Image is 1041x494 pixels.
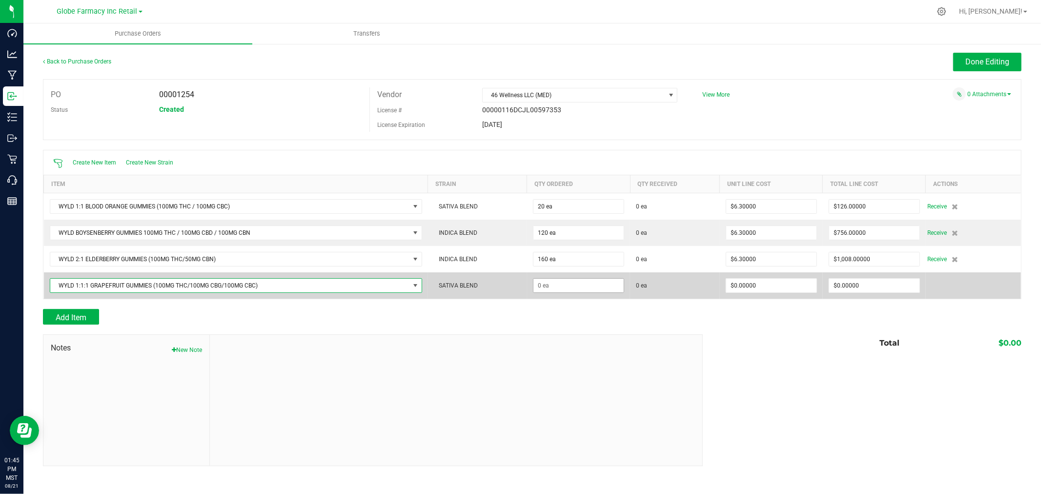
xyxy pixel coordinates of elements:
[7,49,17,59] inline-svg: Analytics
[172,346,202,354] button: New Note
[533,252,624,266] input: 0 ea
[829,279,919,292] input: $0.00000
[50,200,409,213] span: WYLD 1:1 BLOOD ORANGE GUMMIES (100MG THC / 100MG CBC)
[434,256,477,263] span: INDICA BLEND
[434,282,478,289] span: SATIVA BLEND
[43,58,111,65] a: Back to Purchase Orders
[7,70,17,80] inline-svg: Manufacturing
[636,202,647,211] span: 0 ea
[56,313,86,322] span: Add Item
[927,227,947,239] span: Receive
[636,281,647,290] span: 0 ea
[50,226,422,240] span: NO DATA FOUND
[434,203,478,210] span: SATIVA BLEND
[702,91,730,98] a: View More
[726,279,816,292] input: $0.00000
[953,87,966,101] span: Attach a document
[482,106,561,114] span: 00000116DCJL00597353
[7,28,17,38] inline-svg: Dashboard
[720,175,823,193] th: Unit Line Cost
[4,482,19,490] p: 08/21
[51,87,61,102] label: PO
[726,200,816,213] input: $0.00000
[43,309,99,325] button: Add Item
[50,199,422,214] span: NO DATA FOUND
[50,279,409,292] span: WYLD 1:1:1 GRAPEFRUIT GUMMIES (100MG THC/100MG CBG/100MG CBC)
[7,196,17,206] inline-svg: Reports
[102,29,174,38] span: Purchase Orders
[53,159,63,168] span: Scan packages to receive
[50,252,422,267] span: NO DATA FOUND
[823,175,926,193] th: Total Line Cost
[927,253,947,265] span: Receive
[7,175,17,185] inline-svg: Call Center
[483,88,665,102] span: 46 Wellness LLC (MED)
[829,200,919,213] input: $0.00000
[428,175,527,193] th: Strain
[10,416,39,445] iframe: Resource center
[926,175,1021,193] th: Actions
[959,7,1022,15] span: Hi, [PERSON_NAME]!
[533,200,624,213] input: 0 ea
[936,7,948,16] div: Manage settings
[726,252,816,266] input: $0.00000
[340,29,393,38] span: Transfers
[636,228,647,237] span: 0 ea
[160,90,195,99] span: 00001254
[51,342,202,354] span: Notes
[44,175,428,193] th: Item
[533,279,624,292] input: 0 ea
[965,57,1009,66] span: Done Editing
[126,159,173,166] span: Create New Strain
[23,23,252,44] a: Purchase Orders
[533,226,624,240] input: 0 ea
[51,103,68,117] label: Status
[636,255,647,264] span: 0 ea
[7,154,17,164] inline-svg: Retail
[527,175,630,193] th: Qty Ordered
[999,338,1021,348] span: $0.00
[927,201,947,212] span: Receive
[953,53,1021,71] button: Done Editing
[967,91,1011,98] a: 0 Attachments
[377,87,402,102] label: Vendor
[482,121,502,128] span: [DATE]
[57,7,138,16] span: Globe Farmacy Inc Retail
[7,112,17,122] inline-svg: Inventory
[879,338,899,348] span: Total
[829,252,919,266] input: $0.00000
[434,229,477,236] span: INDICA BLEND
[73,159,116,166] span: Create New Item
[50,252,409,266] span: WYLD 2:1 ELDERBERRY GUMMIES (100MG THC/50MG CBN)
[726,226,816,240] input: $0.00000
[377,103,402,118] label: License #
[4,456,19,482] p: 01:45 PM MST
[50,226,409,240] span: WYLD BOYSENBERRY GUMMIES 100MG THC / 100MG CBD / 100MG CBN
[7,133,17,143] inline-svg: Outbound
[630,175,720,193] th: Qty Received
[829,226,919,240] input: $0.00000
[377,121,425,129] label: License Expiration
[160,105,184,113] span: Created
[252,23,481,44] a: Transfers
[7,91,17,101] inline-svg: Inbound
